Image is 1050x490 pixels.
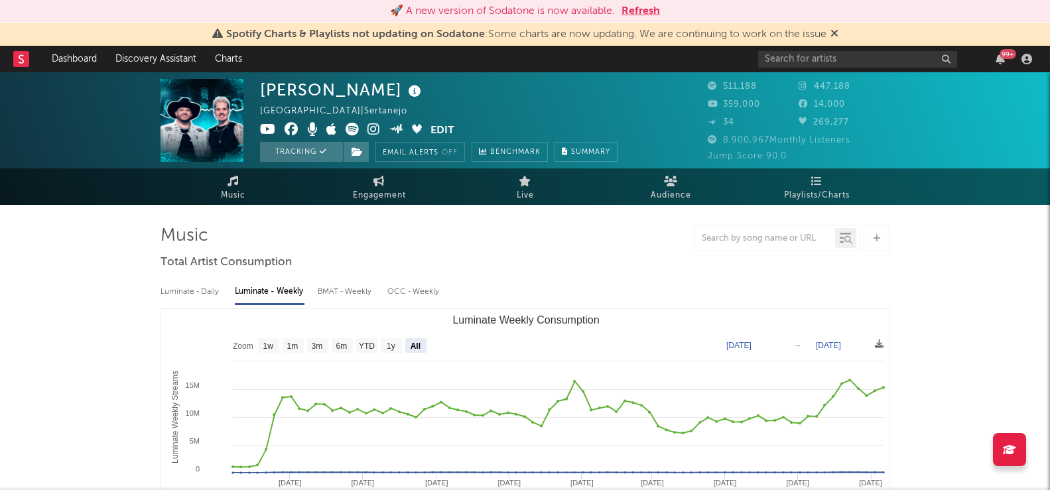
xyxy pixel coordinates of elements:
[708,118,734,127] span: 34
[425,479,448,487] text: [DATE]
[161,168,306,205] a: Music
[1000,49,1016,59] div: 99 +
[260,142,343,162] button: Tracking
[430,123,454,139] button: Edit
[195,465,199,473] text: 0
[786,479,809,487] text: [DATE]
[784,188,850,204] span: Playlists/Charts
[278,479,301,487] text: [DATE]
[555,142,618,162] button: Summary
[221,188,245,204] span: Music
[758,51,957,68] input: Search for artists
[793,341,801,350] text: →
[713,479,736,487] text: [DATE]
[260,103,423,119] div: [GEOGRAPHIC_DATA] | Sertanejo
[170,371,179,463] text: Luminate Weekly Streams
[336,341,347,351] text: 6m
[263,341,273,351] text: 1w
[233,341,253,351] text: Zoom
[744,168,890,205] a: Playlists/Charts
[287,341,298,351] text: 1m
[387,280,440,303] div: OCC - Weekly
[641,479,664,487] text: [DATE]
[235,280,304,303] div: Luminate - Weekly
[708,136,850,145] span: 8,900,967 Monthly Listeners
[598,168,744,205] a: Audience
[472,142,548,162] a: Benchmark
[708,82,757,91] span: 511,188
[726,341,752,350] text: [DATE]
[452,168,598,205] a: Live
[185,409,199,417] text: 10M
[996,54,1005,64] button: 99+
[830,29,838,40] span: Dismiss
[351,479,374,487] text: [DATE]
[859,479,882,487] text: [DATE]
[708,152,787,160] span: Jump Score: 90.0
[651,188,691,204] span: Audience
[799,100,845,109] span: 14,000
[387,341,395,351] text: 1y
[106,46,206,72] a: Discovery Assistant
[189,437,199,445] text: 5M
[353,188,406,204] span: Engagement
[311,341,322,351] text: 3m
[570,479,594,487] text: [DATE]
[442,149,458,156] em: Off
[185,381,199,389] text: 15M
[260,79,425,101] div: [PERSON_NAME]
[816,341,841,350] text: [DATE]
[410,341,420,351] text: All
[306,168,452,205] a: Engagement
[490,145,541,160] span: Benchmark
[375,142,465,162] button: Email AlertsOff
[622,3,660,19] button: Refresh
[799,118,849,127] span: 269,277
[708,100,760,109] span: 359,000
[452,314,599,326] text: Luminate Weekly Consumption
[571,149,610,156] span: Summary
[226,29,826,40] span: : Some charts are now updating. We are continuing to work on the issue
[318,280,374,303] div: BMAT - Weekly
[497,479,521,487] text: [DATE]
[390,3,615,19] div: 🚀 A new version of Sodatone is now available.
[161,255,292,271] span: Total Artist Consumption
[161,280,222,303] div: Luminate - Daily
[358,341,374,351] text: YTD
[42,46,106,72] a: Dashboard
[226,29,485,40] span: Spotify Charts & Playlists not updating on Sodatone
[517,188,534,204] span: Live
[206,46,251,72] a: Charts
[799,82,850,91] span: 447,188
[695,233,835,244] input: Search by song name or URL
